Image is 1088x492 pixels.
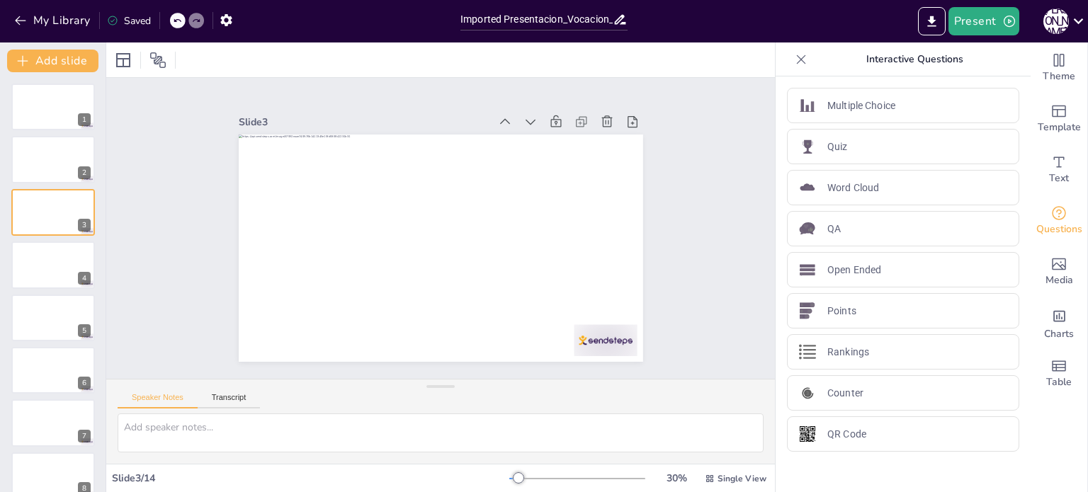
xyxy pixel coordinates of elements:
[799,384,816,401] img: Counter icon
[112,49,135,71] div: Layout
[1031,348,1087,399] div: Add a table
[11,294,95,341] div: 5
[1036,222,1082,237] span: Questions
[11,241,95,288] div: 4
[78,113,91,126] div: 1
[918,7,946,35] button: Export to PowerPoint
[1045,273,1073,288] span: Media
[1031,144,1087,195] div: Add text boxes
[827,427,866,442] p: QR Code
[78,324,91,337] div: 5
[799,261,816,278] img: Open Ended icon
[827,181,879,195] p: Word Cloud
[107,14,151,28] div: Saved
[827,345,869,360] p: Rankings
[1046,374,1072,390] span: Table
[948,7,1019,35] button: Present
[78,219,91,231] div: 3
[827,222,841,236] p: QA
[1043,69,1075,84] span: Theme
[799,343,816,360] img: Rankings icon
[1031,42,1087,93] div: Change the overall theme
[11,84,95,130] div: 1
[1031,246,1087,297] div: Add images, graphics, shapes or video
[11,9,96,32] button: My Library
[1031,195,1087,246] div: Get real-time input from your audience
[118,393,198,408] button: Speaker Notes
[1038,120,1081,135] span: Template
[1043,8,1069,34] div: [PERSON_NAME]
[7,50,98,72] button: Add slide
[827,98,895,113] p: Multiple Choice
[78,430,91,442] div: 7
[78,377,91,389] div: 6
[799,220,816,237] img: QA icon
[718,473,766,484] span: Single View
[1043,7,1069,35] button: [PERSON_NAME]
[112,471,509,485] div: Slide 3 / 14
[78,272,91,285] div: 4
[827,386,863,401] p: Counter
[827,263,881,278] p: Open Ended
[11,136,95,183] div: 2
[11,399,95,446] div: 7
[78,166,91,179] div: 2
[11,347,95,394] div: 6
[799,97,816,114] img: Multiple Choice icon
[198,393,261,408] button: Transcript
[659,471,693,485] div: 30 %
[149,52,166,69] span: Position
[827,139,848,154] p: Quiz
[827,304,856,319] p: Points
[1049,171,1069,186] span: Text
[799,138,816,155] img: Quiz icon
[11,189,95,236] div: 3
[1044,326,1074,342] span: Charts
[460,9,613,30] input: Insert title
[799,425,816,442] img: QR Code icon
[1031,93,1087,144] div: Add ready made slides
[812,42,1016,76] p: Interactive Questions
[1031,297,1087,348] div: Add charts and graphs
[315,29,540,166] div: Slide 3
[799,302,816,319] img: Points icon
[799,179,816,196] img: Word Cloud icon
